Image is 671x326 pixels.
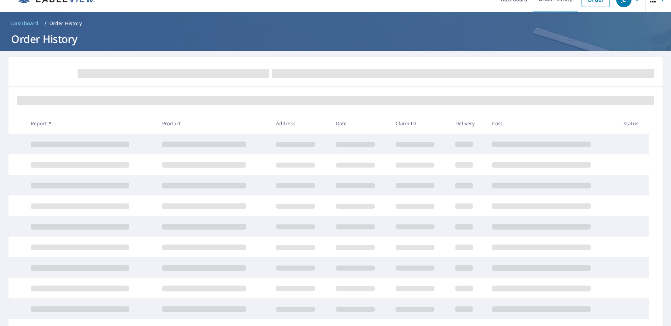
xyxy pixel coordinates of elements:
[450,113,486,134] th: Delivery
[8,18,663,29] nav: breadcrumb
[270,113,330,134] th: Address
[330,113,390,134] th: Date
[157,113,270,134] th: Product
[44,19,46,28] li: /
[8,18,42,29] a: Dashboard
[390,113,450,134] th: Claim ID
[486,113,618,134] th: Cost
[11,20,39,27] span: Dashboard
[49,20,82,27] p: Order History
[8,32,663,46] h1: Order History
[618,113,649,134] th: Status
[25,113,157,134] th: Report #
